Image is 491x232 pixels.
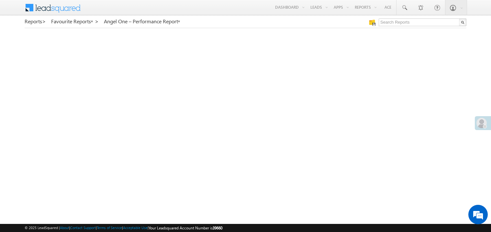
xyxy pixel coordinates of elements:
[25,225,222,231] span: © 2025 LeadSquared | | | | |
[51,18,99,24] a: Favourite Reports >
[95,17,99,25] span: >
[25,18,46,24] a: Reports>
[42,17,46,25] span: >
[149,226,222,230] span: Your Leadsquared Account Number is
[123,226,148,230] a: Acceptable Use
[70,226,96,230] a: Contact Support
[97,226,122,230] a: Terms of Service
[379,18,466,26] input: Search Reports
[104,18,181,24] a: Angel One – Performance Report
[60,226,69,230] a: About
[369,19,375,26] img: Manage all your saved reports!
[213,226,222,230] span: 39660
